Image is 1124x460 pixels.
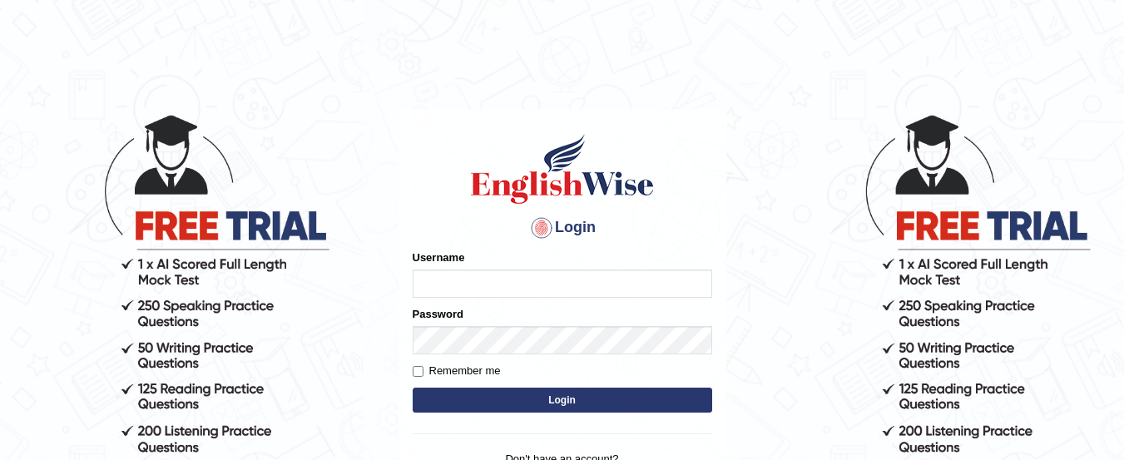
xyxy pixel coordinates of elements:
button: Login [413,388,712,413]
label: Remember me [413,363,501,379]
h4: Login [413,215,712,241]
label: Password [413,306,463,322]
label: Username [413,250,465,265]
img: Logo of English Wise sign in for intelligent practice with AI [468,131,657,206]
input: Remember me [413,366,423,377]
